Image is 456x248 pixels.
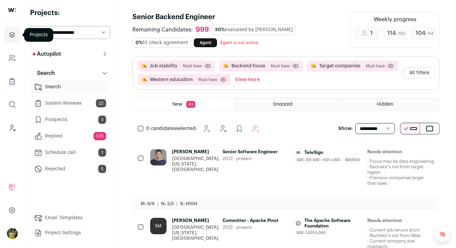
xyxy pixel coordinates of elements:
h2: Projects: [30,8,110,18]
p: Search [33,69,55,77]
span: [PERSON_NAME] [172,149,220,155]
span: Size: 201-500 → 501-1,000 [295,157,342,163]
span: / 150 [396,31,405,36]
button: Search [30,66,110,80]
span: New [172,102,182,107]
h2: Needs attention [367,149,434,155]
span: 0 candidates [146,126,176,131]
span: R: High [180,201,197,206]
span: Agent is not active. [220,40,259,45]
a: Email Templates [30,211,110,225]
a: Prospects3 [30,113,110,127]
span: 3 [98,116,106,124]
button: Job stability [150,63,177,69]
a: 🧠 [434,226,451,243]
span: Must have [198,77,217,82]
span: Snoozed [273,102,293,107]
div: [GEOGRAPHIC_DATA], [US_STATE], [GEOGRAPHIC_DATA] [172,156,220,172]
img: wellfound-shorthand-0d5821cbd27db2630d0214b213865d53afaa358527fdda9d0ea32b1df1b89c2c.svg [8,8,16,12]
img: 91c7135888927afecf3faa9551a3b62278b39cff999fae79fa004854989fda30.jpg [295,149,301,156]
button: Autopilot [30,47,110,61]
div: SM [150,218,167,234]
span: selected: [146,125,197,132]
span: Must have [366,63,385,69]
p: Autopilot [33,50,61,58]
ul: | | [141,201,197,207]
span: 2022 - present [223,156,289,161]
span: Senior Software Engineer [223,149,289,155]
a: Search [30,80,110,94]
a: Snoozed [235,98,337,110]
div: Weekly progress [374,15,416,24]
p: - Focus may be data engineering - Bachelor's not from target region - Previous companies larger t... [367,159,434,186]
span: The Apache Software Foundation [304,218,362,229]
a: Company and ATS Settings [4,50,20,66]
h1: Senior Backend Engineer [132,12,342,22]
a: Project Settings [30,226,110,240]
span: Remaining Candidates: [132,26,193,34]
a: Leads (Backoffice) [4,120,20,136]
span: Series B [343,157,361,163]
div: evaluated by [PERSON_NAME] [212,25,296,35]
img: 6689865-medium_jpg [7,228,18,239]
img: 5cf94b6775602c5604b51d3be64ffa8b4d2f4428e95a4cbe0b2d118b831c5bb0.jpg [295,220,301,226]
span: Size: 1,001-5,000 [295,230,327,236]
span: TeleSign [304,150,323,155]
span: Must have [183,63,202,69]
span: M: 9/9 [141,201,155,206]
span: 1 [98,148,106,157]
button: Backend focus [231,63,265,69]
button: Western education [150,76,193,83]
span: 0% [136,40,143,45]
span: 30% [215,27,225,32]
a: System Reviews22 [30,96,110,110]
a: Schedule call1 [30,146,110,159]
span: N: 3/3 [161,201,174,206]
div: 999 [196,26,209,34]
a: Rejected5 [30,162,110,176]
span: 576 [94,132,106,140]
a: Replied576 [30,129,110,143]
p: Show: [338,125,353,132]
span: Hidden [377,102,393,107]
a: Company Lists [4,73,20,90]
div: Projects [24,28,53,42]
button: View more [234,74,261,85]
span: Committer - Apache Pinot [223,218,289,223]
a: Hidden [338,98,439,110]
span: 22 [96,99,106,107]
div: [GEOGRAPHIC_DATA], [US_STATE], [GEOGRAPHIC_DATA] [172,225,220,241]
span: Must have [271,63,290,69]
span: 104 [416,29,433,37]
span: [PERSON_NAME] [172,218,220,223]
a: Agent [194,38,217,47]
a: Projects [4,27,20,43]
h2: Needs attention [367,218,434,223]
button: All filters [403,67,435,78]
a: [PERSON_NAME] [GEOGRAPHIC_DATA], [US_STATE], [GEOGRAPHIC_DATA] Senior Software Engineer 2022 - pr... [150,149,434,201]
span: 1 [371,29,373,37]
span: / 64 [425,31,433,36]
div: fit check agreement [132,38,191,48]
span: 2022 - present [223,225,289,230]
button: Target companies [319,63,360,69]
span: 63 [186,101,195,108]
img: 82d4887816ab9ec41f8adf41e164499bfa454b063b4451c0a42dd8becff7953c.jpg [150,149,167,166]
button: Open dropdown [7,228,18,239]
span: 114 [388,29,405,37]
span: 5 [98,165,106,173]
